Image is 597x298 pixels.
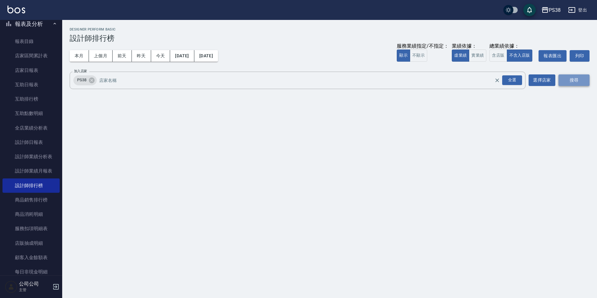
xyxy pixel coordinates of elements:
[19,281,51,287] h5: 公司公司
[502,75,522,85] div: 全選
[469,50,486,62] button: 實業績
[132,50,151,62] button: 昨天
[19,287,51,293] p: 主管
[501,74,523,86] button: Open
[549,6,561,14] div: PS38
[113,50,132,62] button: 前天
[2,106,60,121] a: 互助點數明細
[70,50,89,62] button: 本月
[539,4,563,17] button: PS38
[452,50,469,62] button: 虛業績
[151,50,170,62] button: 今天
[452,43,486,50] div: 業績依據：
[2,178,60,193] a: 設計師排行榜
[70,27,590,31] h2: Designer Perform Basic
[2,49,60,63] a: 店家區間累計表
[410,50,427,62] button: 不顯示
[2,149,60,164] a: 設計師業績分析表
[2,92,60,106] a: 互助排行榜
[2,78,60,92] a: 互助日報表
[2,34,60,49] a: 報表目錄
[2,250,60,265] a: 顧客入金餘額表
[2,16,60,32] button: 報表及分析
[89,50,113,62] button: 上個月
[73,77,90,83] span: PS38
[2,63,60,78] a: 店家日報表
[2,236,60,250] a: 店販抽成明細
[493,76,502,85] button: Clear
[2,135,60,149] a: 設計師日報表
[507,50,533,62] button: 不含入店販
[558,74,590,86] button: 搜尋
[523,4,536,16] button: save
[2,207,60,221] a: 商品消耗明細
[2,221,60,236] a: 服務扣項明細表
[539,50,567,62] button: 報表匯出
[74,69,87,73] label: 加入店家
[2,193,60,207] a: 商品銷售排行榜
[7,6,25,13] img: Logo
[2,121,60,135] a: 全店業績分析表
[489,43,535,50] div: 總業績依據：
[98,75,505,86] input: 店家名稱
[170,50,194,62] button: [DATE]
[566,4,590,16] button: 登出
[397,50,410,62] button: 顯示
[5,281,17,293] img: Person
[529,74,555,86] button: 選擇店家
[2,164,60,178] a: 設計師業績月報表
[70,34,590,43] h3: 設計師排行榜
[2,265,60,279] a: 每日非現金明細
[73,75,97,85] div: PS38
[570,50,590,62] button: 列印
[397,43,449,50] div: 服務業績指定/不指定：
[489,50,507,62] button: 含店販
[194,50,218,62] button: [DATE]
